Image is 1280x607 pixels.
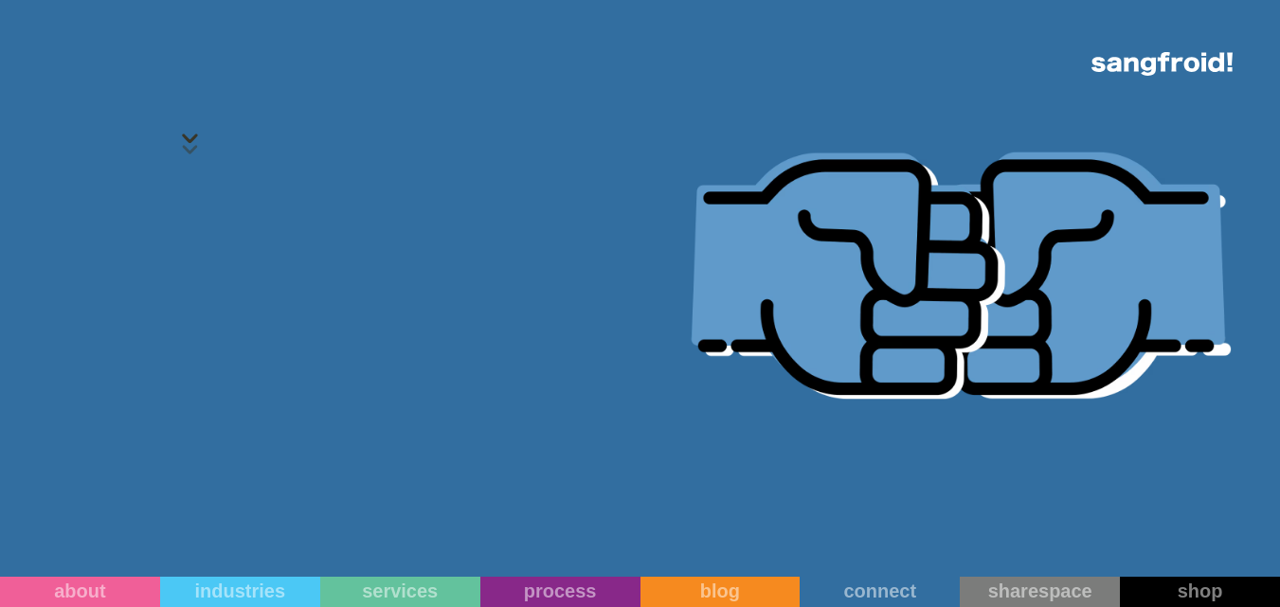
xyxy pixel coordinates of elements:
[320,580,480,602] div: services
[160,580,320,602] div: industries
[160,577,320,607] a: industries
[800,580,960,602] div: connect
[480,580,640,602] div: process
[960,577,1120,607] a: sharespace
[640,580,801,602] div: blog
[320,577,480,607] a: services
[1120,577,1280,607] a: shop
[960,580,1120,602] div: sharespace
[640,577,801,607] a: blog
[1091,52,1233,76] img: logo
[800,577,960,607] a: connect
[480,577,640,607] a: process
[1120,580,1280,602] div: shop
